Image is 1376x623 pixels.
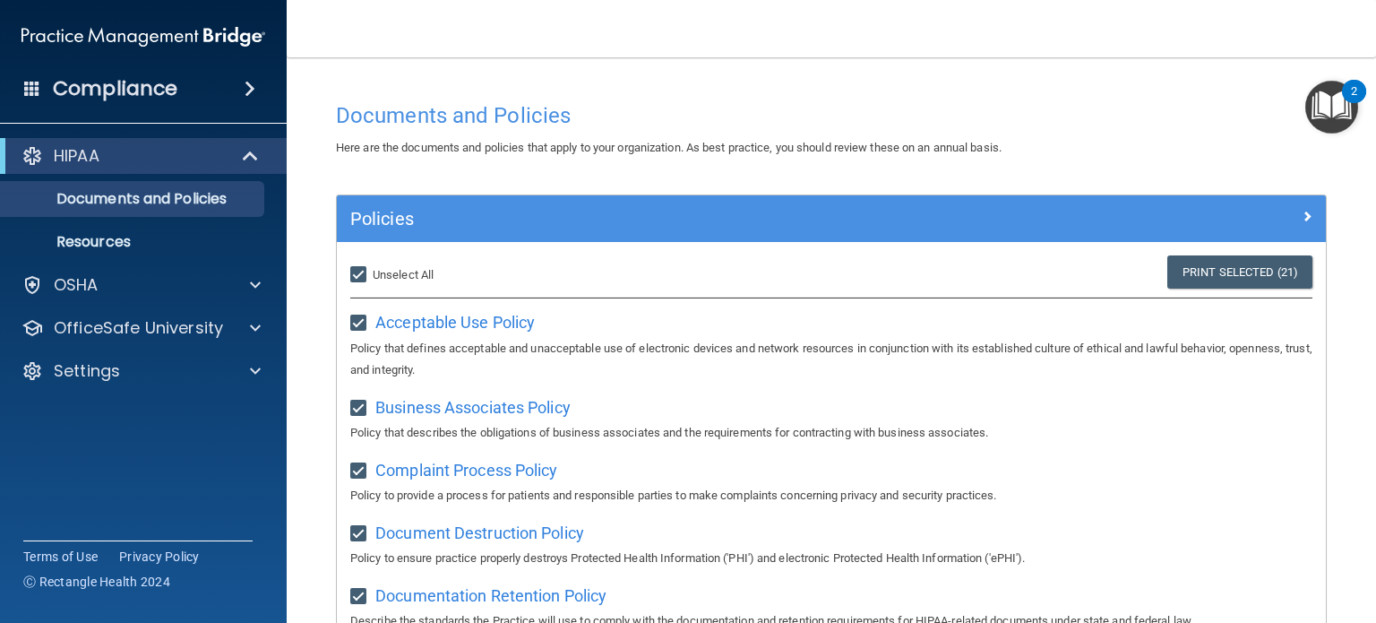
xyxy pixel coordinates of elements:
[375,461,557,480] span: Complaint Process Policy
[350,485,1312,506] p: Policy to provide a process for patients and responsible parties to make complaints concerning pr...
[350,338,1312,381] p: Policy that defines acceptable and unacceptable use of electronic devices and network resources i...
[119,548,200,566] a: Privacy Policy
[350,209,1065,229] h5: Policies
[54,145,99,167] p: HIPAA
[375,398,571,417] span: Business Associates Policy
[12,233,256,251] p: Resources
[54,360,120,382] p: Settings
[375,523,584,542] span: Document Destruction Policy
[21,145,260,167] a: HIPAA
[336,104,1327,127] h4: Documents and Policies
[12,190,256,208] p: Documents and Policies
[21,360,261,382] a: Settings
[373,268,434,281] span: Unselect All
[1351,91,1357,115] div: 2
[350,422,1312,444] p: Policy that describes the obligations of business associates and the requirements for contracting...
[54,274,99,296] p: OSHA
[21,317,261,339] a: OfficeSafe University
[1167,255,1312,289] a: Print Selected (21)
[1286,499,1354,567] iframe: Drift Widget Chat Controller
[350,204,1312,233] a: Policies
[21,274,261,296] a: OSHA
[1305,81,1358,134] button: Open Resource Center, 2 new notifications
[336,141,1002,154] span: Here are the documents and policies that apply to your organization. As best practice, you should...
[375,313,535,332] span: Acceptable Use Policy
[54,317,223,339] p: OfficeSafe University
[350,268,371,282] input: Unselect All
[23,548,98,566] a: Terms of Use
[375,586,606,605] span: Documentation Retention Policy
[23,573,170,591] span: Ⓒ Rectangle Health 2024
[350,548,1312,569] p: Policy to ensure practice properly destroys Protected Health Information ('PHI') and electronic P...
[53,76,177,101] h4: Compliance
[21,19,265,55] img: PMB logo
